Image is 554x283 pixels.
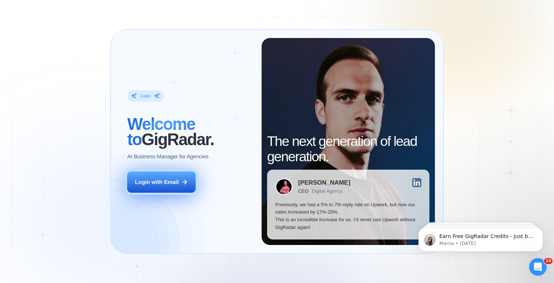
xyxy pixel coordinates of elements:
[135,178,179,186] div: Login with Email
[275,201,421,231] p: Previously, we had a 5% to 7% reply rate on Upwork, but now our sales increased by 17%-20%. This ...
[127,171,196,193] button: Login with Email
[407,212,554,263] iframe: Intercom notifications message
[267,134,430,164] h2: The next generation of lead generation.
[127,117,253,147] h2: ‍ GigRadar.
[529,258,547,276] iframe: Intercom live chat
[298,180,350,186] div: [PERSON_NAME]
[544,258,553,264] span: 10
[127,115,195,149] span: Welcome to
[298,188,309,194] div: CEO
[312,188,342,194] div: Digital Agency
[127,153,208,161] p: AI Business Manager for Agencies
[140,93,151,99] div: Login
